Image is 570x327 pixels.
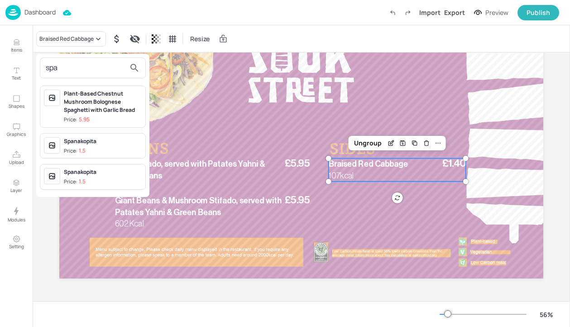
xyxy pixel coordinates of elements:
p: 1.5 [79,178,86,185]
div: Spanakopita [64,168,142,176]
input: Search Item [46,61,125,75]
div: Price: [64,178,86,186]
div: Price: [64,147,86,155]
div: Price: [64,116,90,124]
p: 5.95 [79,116,90,123]
div: Spanakopita [64,137,142,145]
div: Plant-Based Chestnut Mushroom Bolognese Spaghetti with Garlic Bread [64,90,142,114]
button: search [125,59,144,77]
p: 1.5 [79,148,86,154]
